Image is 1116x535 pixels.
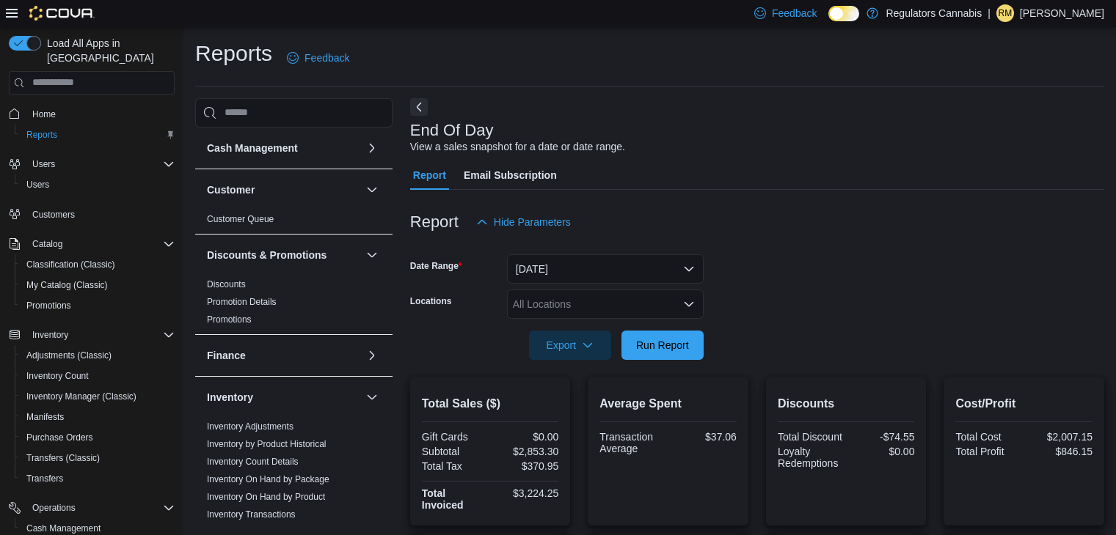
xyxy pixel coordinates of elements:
span: Promotions [207,314,252,325]
span: Users [32,158,55,170]
span: Reports [21,126,175,144]
div: $37.06 [671,431,737,443]
span: Inventory On Hand by Product [207,491,325,503]
button: Promotions [15,295,180,316]
span: Inventory Manager (Classic) [26,391,136,402]
a: Discounts [207,279,246,289]
a: Purchase Orders [21,429,99,446]
div: -$74.55 [849,431,914,443]
a: Customer Queue [207,214,274,224]
button: Next [410,98,428,116]
span: Transfers [21,470,175,487]
span: Inventory Count [21,367,175,385]
span: Customers [32,209,75,221]
span: RM [999,4,1013,22]
h2: Average Spent [599,395,737,413]
span: Customers [26,205,175,224]
div: View a sales snapshot for a date or date range. [410,139,625,155]
h3: Report [410,213,459,231]
div: Total Tax [422,460,487,472]
a: Reports [21,126,63,144]
span: Dark Mode [828,21,829,22]
h1: Reports [195,39,272,68]
a: Transfers (Classic) [21,449,106,467]
h3: Customer [207,182,255,197]
label: Locations [410,295,452,307]
p: | [988,4,991,22]
a: Inventory Transactions [207,509,296,520]
div: $0.00 [849,446,914,457]
span: Email Subscription [464,160,557,190]
button: Customer [207,182,360,197]
p: [PERSON_NAME] [1020,4,1104,22]
a: Users [21,176,55,193]
span: Inventory Count [26,370,89,382]
span: Purchase Orders [26,432,93,443]
span: Manifests [26,411,64,423]
button: Classification (Classic) [15,254,180,275]
span: Reports [26,129,57,141]
button: Catalog [3,234,180,254]
span: Inventory by Product Historical [207,438,327,450]
span: Inventory [32,329,68,341]
button: [DATE] [507,254,704,284]
button: Inventory [3,325,180,345]
button: Users [26,155,61,173]
button: Customers [3,204,180,225]
span: Customer Queue [207,213,274,225]
div: $3,224.25 [493,487,558,499]
span: Home [26,105,175,123]
button: Home [3,103,180,125]
a: Home [26,106,62,123]
div: $370.95 [493,460,558,472]
button: Inventory Count [15,366,180,386]
img: Cova [29,6,95,21]
div: Total Discount [778,431,843,443]
span: Promotions [21,297,175,314]
div: Gift Cards [422,431,487,443]
button: Transfers (Classic) [15,448,180,468]
span: Hide Parameters [494,215,571,229]
a: My Catalog (Classic) [21,276,114,294]
button: Inventory Manager (Classic) [15,386,180,407]
a: Inventory On Hand by Package [207,474,329,484]
button: Manifests [15,407,180,427]
span: Report [413,160,446,190]
span: Inventory Manager (Classic) [21,388,175,405]
h3: Discounts & Promotions [207,248,327,262]
a: Inventory Adjustments [207,421,293,432]
h2: Cost/Profit [955,395,1093,413]
span: Promotions [26,300,71,311]
span: Inventory [26,326,175,344]
span: Feedback [772,6,817,21]
button: Transfers [15,468,180,489]
button: Discounts & Promotions [363,246,381,264]
button: Users [3,154,180,174]
h3: End Of Day [410,122,494,139]
div: Rachel McLennan [996,4,1014,22]
button: Inventory [363,388,381,406]
span: Purchase Orders [21,429,175,446]
div: Total Cost [955,431,1021,443]
a: Adjustments (Classic) [21,347,117,364]
a: Inventory On Hand by Product [207,492,325,502]
span: Home [32,108,56,120]
span: Feedback [304,51,349,65]
button: Export [529,331,611,360]
button: Discounts & Promotions [207,248,360,262]
a: Feedback [281,43,355,73]
span: Transfers (Classic) [21,449,175,467]
button: My Catalog (Classic) [15,275,180,295]
button: Finance [363,347,381,364]
span: Inventory Adjustments [207,421,293,432]
div: Discounts & Promotions [195,276,393,334]
div: Subtotal [422,446,487,457]
h2: Discounts [778,395,915,413]
span: Catalog [26,235,175,253]
div: Total Profit [955,446,1021,457]
button: Hide Parameters [470,207,577,237]
div: Customer [195,210,393,234]
h3: Finance [207,348,246,363]
input: Dark Mode [828,6,859,21]
a: Inventory Count [21,367,95,385]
